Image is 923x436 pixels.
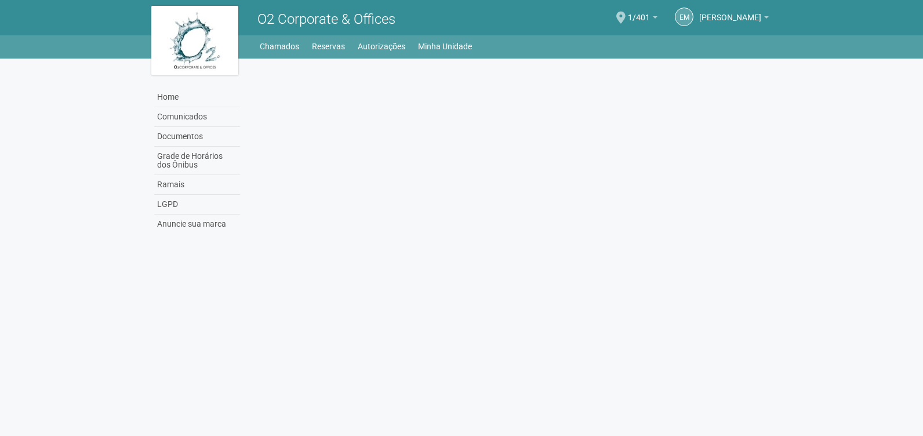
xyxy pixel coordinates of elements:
a: LGPD [154,195,240,215]
a: EM [675,8,693,26]
a: Documentos [154,127,240,147]
a: Minha Unidade [418,38,472,54]
a: [PERSON_NAME] [699,14,769,24]
span: Eloisa Mazoni Guntzel [699,2,761,22]
a: Autorizações [358,38,405,54]
span: O2 Corporate & Offices [257,11,395,27]
span: 1/401 [628,2,650,22]
a: Chamados [260,38,299,54]
a: Grade de Horários dos Ônibus [154,147,240,175]
a: Reservas [312,38,345,54]
a: 1/401 [628,14,657,24]
a: Anuncie sua marca [154,215,240,234]
a: Ramais [154,175,240,195]
img: logo.jpg [151,6,238,75]
a: Home [154,88,240,107]
a: Comunicados [154,107,240,127]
